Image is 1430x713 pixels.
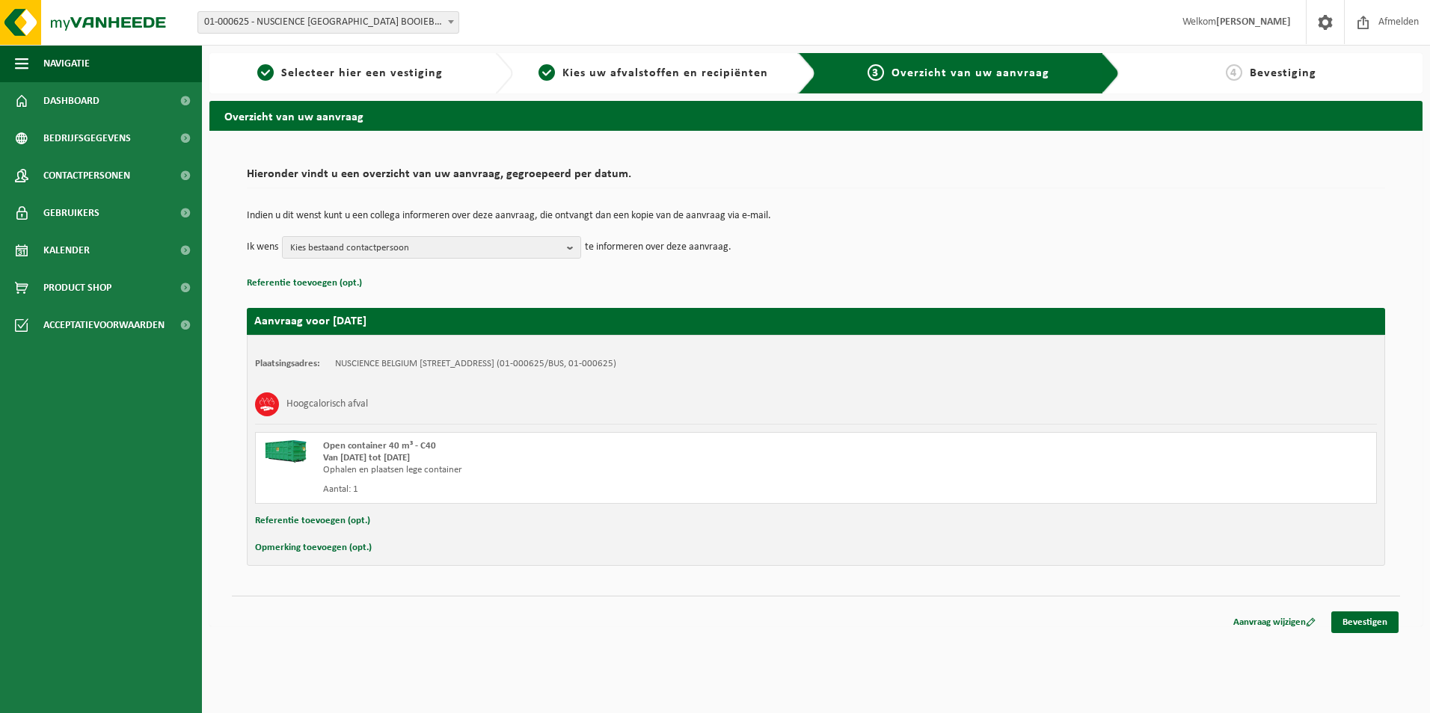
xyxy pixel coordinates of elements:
[43,306,165,344] span: Acceptatievoorwaarden
[43,194,99,232] span: Gebruikers
[247,168,1385,188] h2: Hieronder vindt u een overzicht van uw aanvraag, gegroepeerd per datum.
[247,236,278,259] p: Ik wens
[1222,611,1327,633] a: Aanvraag wijzigen
[1331,611,1399,633] a: Bevestigen
[43,269,111,306] span: Product Shop
[263,440,308,463] img: HK-XC-40-GN-00.png
[521,64,787,82] a: 2Kies uw afvalstoffen en recipiënten
[43,232,90,269] span: Kalender
[868,64,884,81] span: 3
[254,315,366,327] strong: Aanvraag voor [DATE]
[217,64,483,82] a: 1Selecteer hier een vestiging
[1250,67,1316,79] span: Bevestiging
[538,64,555,81] span: 2
[585,236,731,259] p: te informeren over deze aanvraag.
[257,64,274,81] span: 1
[43,157,130,194] span: Contactpersonen
[323,441,436,451] span: Open container 40 m³ - C40
[335,358,616,370] td: NUSCIENCE BELGIUM [STREET_ADDRESS] (01-000625/BUS, 01-000625)
[281,67,443,79] span: Selecteer hier een vestiging
[323,453,410,463] strong: Van [DATE] tot [DATE]
[43,82,99,120] span: Dashboard
[209,101,1423,130] h2: Overzicht van uw aanvraag
[255,359,320,368] strong: Plaatsingsadres:
[286,392,368,416] h3: Hoogcalorisch afval
[892,67,1049,79] span: Overzicht van uw aanvraag
[247,274,362,293] button: Referentie toevoegen (opt.)
[255,538,372,558] button: Opmerking toevoegen (opt.)
[562,67,768,79] span: Kies uw afvalstoffen en recipiënten
[43,120,131,157] span: Bedrijfsgegevens
[323,484,876,496] div: Aantal: 1
[247,211,1385,221] p: Indien u dit wenst kunt u een collega informeren over deze aanvraag, die ontvangt dan een kopie v...
[255,511,370,531] button: Referentie toevoegen (opt.)
[282,236,581,259] button: Kies bestaand contactpersoon
[323,464,876,476] div: Ophalen en plaatsen lege container
[43,45,90,82] span: Navigatie
[198,12,458,33] span: 01-000625 - NUSCIENCE BELGIUM BOOIEBOS - DRONGEN
[1216,16,1291,28] strong: [PERSON_NAME]
[290,237,561,259] span: Kies bestaand contactpersoon
[1226,64,1242,81] span: 4
[197,11,459,34] span: 01-000625 - NUSCIENCE BELGIUM BOOIEBOS - DRONGEN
